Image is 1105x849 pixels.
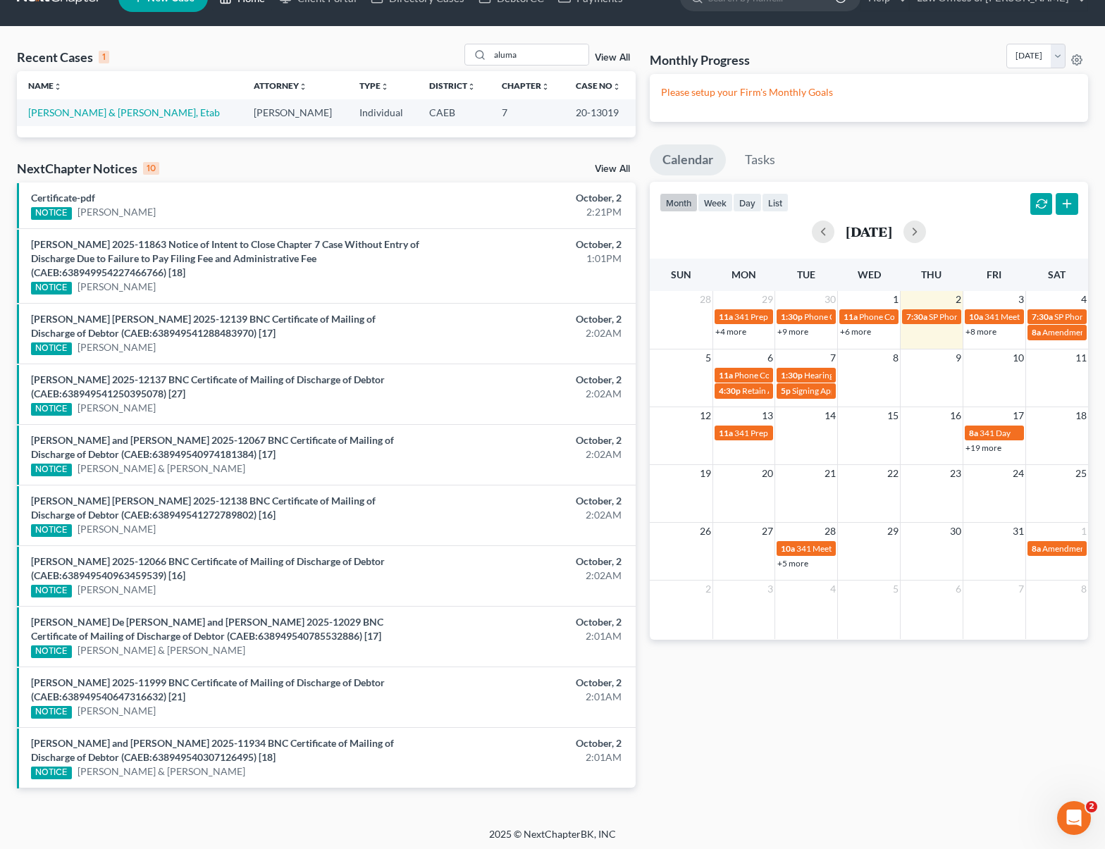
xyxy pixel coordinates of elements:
[760,291,774,308] span: 29
[78,280,156,294] a: [PERSON_NAME]
[31,585,72,597] div: NOTICE
[434,326,622,340] div: 2:02AM
[1032,311,1053,322] span: 7:30a
[434,494,622,508] div: October, 2
[490,99,564,125] td: 7
[434,736,622,750] div: October, 2
[969,428,978,438] span: 8a
[777,558,808,569] a: +5 more
[823,523,837,540] span: 28
[829,349,837,366] span: 7
[434,676,622,690] div: October, 2
[859,311,1013,322] span: Phone Consultation for [PERSON_NAME]
[490,44,588,65] input: Search by name...
[31,207,72,220] div: NOTICE
[1011,465,1025,482] span: 24
[858,268,881,280] span: Wed
[78,522,156,536] a: [PERSON_NAME]
[891,581,900,597] span: 5
[78,583,156,597] a: [PERSON_NAME]
[719,311,733,322] span: 11a
[698,465,712,482] span: 19
[1074,465,1088,482] span: 25
[760,407,774,424] span: 13
[78,704,156,718] a: [PERSON_NAME]
[781,385,791,396] span: 5p
[886,465,900,482] span: 22
[31,616,383,642] a: [PERSON_NAME] De [PERSON_NAME] and [PERSON_NAME] 2025-12029 BNC Certificate of Mailing of Dischar...
[1080,581,1088,597] span: 8
[661,85,1077,99] p: Please setup your Firm's Monthly Goals
[434,373,622,387] div: October, 2
[54,82,62,91] i: unfold_more
[1074,349,1088,366] span: 11
[1074,407,1088,424] span: 18
[31,434,394,460] a: [PERSON_NAME] and [PERSON_NAME] 2025-12067 BNC Certificate of Mailing of Discharge of Debtor (CAE...
[792,385,1025,396] span: Signing Appointment for [PERSON_NAME] & [PERSON_NAME]
[31,676,385,702] a: [PERSON_NAME] 2025-11999 BNC Certificate of Mailing of Discharge of Debtor (CAEB:6389495406473166...
[886,407,900,424] span: 15
[954,581,963,597] span: 6
[660,193,698,212] button: month
[1057,801,1091,835] iframe: Intercom live chat
[829,581,837,597] span: 4
[348,99,418,125] td: Individual
[429,80,476,91] a: Districtunfold_more
[742,385,897,396] span: Retain Appointment for [PERSON_NAME]
[434,508,622,522] div: 2:02AM
[1032,543,1041,554] span: 8a
[719,370,733,380] span: 11a
[980,428,1011,438] span: 341 Day
[434,569,622,583] div: 2:02AM
[734,370,888,380] span: Phone Consultation for [PERSON_NAME]
[28,106,220,118] a: [PERSON_NAME] & [PERSON_NAME], Etab
[31,238,419,278] a: [PERSON_NAME] 2025-11863 Notice of Intent to Close Chapter 7 Case Without Entry of Discharge Due ...
[949,523,963,540] span: 30
[734,311,848,322] span: 341 Prep for [PERSON_NAME]
[31,645,72,658] div: NOTICE
[541,82,550,91] i: unfold_more
[31,524,72,537] div: NOTICE
[766,581,774,597] span: 3
[796,543,998,554] span: 341 Meeting for [PERSON_NAME] & [PERSON_NAME]
[17,160,159,177] div: NextChapter Notices
[78,340,156,354] a: [PERSON_NAME]
[804,311,958,322] span: Phone Consultation for [PERSON_NAME]
[734,428,848,438] span: 341 Prep for [PERSON_NAME]
[418,99,490,125] td: CAEB
[719,385,741,396] span: 4:30p
[698,193,733,212] button: week
[823,465,837,482] span: 21
[954,349,963,366] span: 9
[1011,349,1025,366] span: 10
[719,428,733,438] span: 11a
[949,407,963,424] span: 16
[846,224,892,239] h2: [DATE]
[949,465,963,482] span: 23
[434,554,622,569] div: October, 2
[804,370,989,380] span: Hearing for [PERSON_NAME] & [PERSON_NAME]
[886,523,900,540] span: 29
[31,555,385,581] a: [PERSON_NAME] 2025-12066 BNC Certificate of Mailing of Discharge of Debtor (CAEB:6389495409634595...
[762,193,789,212] button: list
[564,99,636,125] td: 20-13019
[299,82,307,91] i: unfold_more
[698,523,712,540] span: 26
[595,164,630,174] a: View All
[78,764,245,779] a: [PERSON_NAME] & [PERSON_NAME]
[467,82,476,91] i: unfold_more
[906,311,927,322] span: 7:30a
[434,191,622,205] div: October, 2
[766,349,774,366] span: 6
[78,643,245,657] a: [PERSON_NAME] & [PERSON_NAME]
[1011,523,1025,540] span: 31
[954,291,963,308] span: 2
[1011,407,1025,424] span: 17
[434,387,622,401] div: 2:02AM
[31,403,72,416] div: NOTICE
[840,326,871,337] a: +6 more
[781,311,803,322] span: 1:30p
[381,82,389,91] i: unfold_more
[704,581,712,597] span: 2
[781,370,803,380] span: 1:30p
